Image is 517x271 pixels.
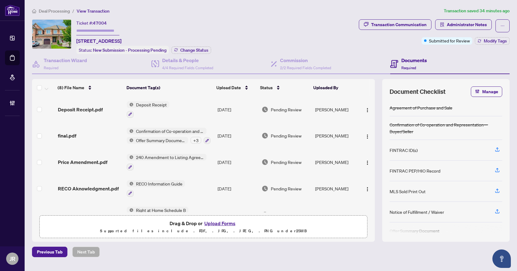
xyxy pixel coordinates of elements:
[215,96,259,123] td: [DATE]
[180,48,208,52] span: Change Status
[313,149,360,175] td: [PERSON_NAME]
[260,84,273,91] span: Status
[170,219,237,227] span: Drag & Drop or
[32,9,36,13] span: home
[313,96,360,123] td: [PERSON_NAME]
[215,123,259,149] td: [DATE]
[401,57,427,64] h4: Documents
[127,137,134,144] img: Status Icon
[390,209,444,215] div: Notice of Fulfillment / Waiver
[134,137,188,144] span: Offer Summary Document
[262,106,268,113] img: Document Status
[127,128,210,144] button: Status IconConfirmation of Co-operation and Representation—Buyer/SellerStatus IconOffer Summary D...
[134,154,206,161] span: 240 Amendment to Listing Agreement - Authority to Offer for Sale Price Change/Extension/Amendment(s)
[72,247,100,257] button: Next Tab
[262,185,268,192] img: Document Status
[500,24,505,28] span: ellipsis
[124,79,214,96] th: Document Tag(s)
[271,211,302,218] span: Pending Review
[280,57,331,64] h4: Commission
[313,175,360,202] td: [PERSON_NAME]
[127,207,134,213] img: Status Icon
[127,154,206,170] button: Status Icon240 Amendment to Listing Agreement - Authority to Offer for Sale Price Change/Extensio...
[365,134,370,139] img: Logo
[44,66,58,70] span: Required
[311,79,358,96] th: Uploaded By
[313,202,360,228] td: [PERSON_NAME]
[127,154,134,161] img: Status Icon
[262,159,268,165] img: Document Status
[363,210,372,220] button: Logo
[10,254,15,263] span: JR
[215,149,259,175] td: [DATE]
[43,227,363,235] p: Supported files include .PDF, .JPG, .JPEG, .PNG under 25 MB
[401,66,416,70] span: Required
[444,7,510,14] article: Transaction saved 34 minutes ago
[171,46,211,54] button: Change Status
[482,87,498,97] span: Manage
[492,249,511,268] button: Open asap
[134,128,206,134] span: Confirmation of Co-operation and Representation—Buyer/Seller
[258,79,311,96] th: Status
[76,19,107,26] div: Ticket #:
[93,20,107,26] span: 47004
[429,37,470,44] span: Submitted for Review
[371,20,427,30] div: Transaction Communication
[484,39,507,43] span: Modify Tags
[32,20,71,49] img: IMG-N12322422_1.jpg
[58,158,107,166] span: Price Amendment.pdf
[55,79,124,96] th: (8) File Name
[390,104,452,111] div: Agreement of Purchase and Sale
[76,37,122,45] span: [STREET_ADDRESS]
[475,37,510,45] button: Modify Tags
[271,106,302,113] span: Pending Review
[271,185,302,192] span: Pending Review
[262,211,268,218] img: Document Status
[32,247,67,257] button: Previous Tab
[72,7,74,14] li: /
[365,108,370,113] img: Logo
[127,128,134,134] img: Status Icon
[471,86,502,97] button: Manage
[202,219,237,227] button: Upload Forms
[359,19,431,30] button: Transaction Communication
[313,123,360,149] td: [PERSON_NAME]
[162,57,213,64] h4: Details & People
[127,207,188,223] button: Status IconRight at Home Schedule B
[214,79,258,96] th: Upload Date
[127,180,134,187] img: Status Icon
[440,22,444,27] span: solution
[58,106,103,113] span: Deposit Receipt.pdf
[363,184,372,193] button: Logo
[390,167,440,174] div: FINTRAC PEP/HIO Record
[44,57,87,64] h4: Transaction Wizard
[40,216,367,238] span: Drag & Drop orUpload FormsSupported files include .PDF, .JPG, .JPEG, .PNG under25MB
[262,132,268,139] img: Document Status
[58,84,84,91] span: (8) File Name
[5,5,20,16] img: logo
[127,180,185,197] button: Status IconRECO Information Guide
[216,84,241,91] span: Upload Date
[363,157,372,167] button: Logo
[435,19,492,30] button: Administrator Notes
[77,8,110,14] span: View Transaction
[271,132,302,139] span: Pending Review
[365,187,370,192] img: Logo
[390,87,446,96] span: Document Checklist
[215,202,259,228] td: [DATE]
[58,185,119,192] span: RECO Aknowledgment.pdf
[190,137,201,144] div: + 3
[127,101,169,118] button: Status IconDeposit Receipt
[390,121,502,135] div: Confirmation of Co-operation and Representation—Buyer/Seller
[58,132,76,139] span: final.pdf
[39,8,70,14] span: Deal Processing
[134,180,185,187] span: RECO Information Guide
[134,207,188,213] span: Right at Home Schedule B
[363,105,372,114] button: Logo
[93,47,166,53] span: New Submission - Processing Pending
[37,247,62,257] span: Previous Tab
[58,211,92,218] span: Schedule B.pdf
[127,101,134,108] img: Status Icon
[76,46,169,54] div: Status:
[390,147,418,153] div: FINTRAC ID(s)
